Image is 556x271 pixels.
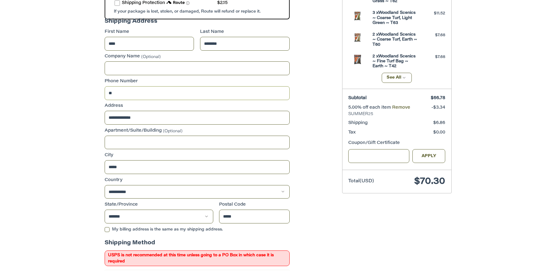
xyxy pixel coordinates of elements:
[105,103,290,109] label: Address
[348,121,368,125] span: Shipping
[141,55,161,59] small: (Optional)
[348,179,374,184] span: Total (USD)
[105,17,157,29] legend: Shipping Address
[105,202,213,208] label: State/Province
[105,152,290,159] label: City
[421,10,445,17] div: $11.52
[392,106,410,110] a: Remove
[114,10,261,14] span: If your package is lost, stolen, or damaged, Route will refund or replace it.
[382,73,412,83] button: See All
[431,96,445,100] span: $66.78
[373,32,419,47] h4: 2 x Woodland Scenics ~ Coarse Turf, Earth ~ T60
[348,106,392,110] span: 5.00% off each item
[433,130,445,135] span: $0.00
[105,53,290,60] label: Company Name
[348,140,445,146] div: Coupon/Gift Certificate
[163,129,183,133] small: (Optional)
[421,32,445,38] div: $7.68
[348,149,409,163] input: Gift Certificate or Coupon Code
[200,29,290,35] label: Last Name
[414,177,445,186] span: $70.30
[105,29,194,35] label: First Name
[348,111,445,117] span: SUMMER25
[348,96,367,100] span: Subtotal
[421,54,445,60] div: $7.68
[433,121,445,125] span: $6.86
[373,54,419,69] h4: 2 x Woodland Scenics ~ Fine Turf Bag ~ Earth ~ T42
[105,128,290,134] label: Apartment/Suite/Building
[105,250,290,266] span: USPS is not recommended at this time unless going to a PO Box in which case it is required
[348,130,356,135] span: Tax
[105,177,290,184] label: Country
[412,149,446,163] button: Apply
[122,1,165,5] span: Shipping Protection
[373,10,419,25] h4: 3 x Woodland Scenics ~ Coarse Turf, Light Green ~ T63
[186,1,190,5] span: Learn more
[105,239,155,250] legend: Shipping Method
[219,202,290,208] label: Postal Code
[105,78,290,85] label: Phone Number
[431,106,445,110] span: -$3.34
[105,227,290,232] label: My billing address is the same as my shipping address.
